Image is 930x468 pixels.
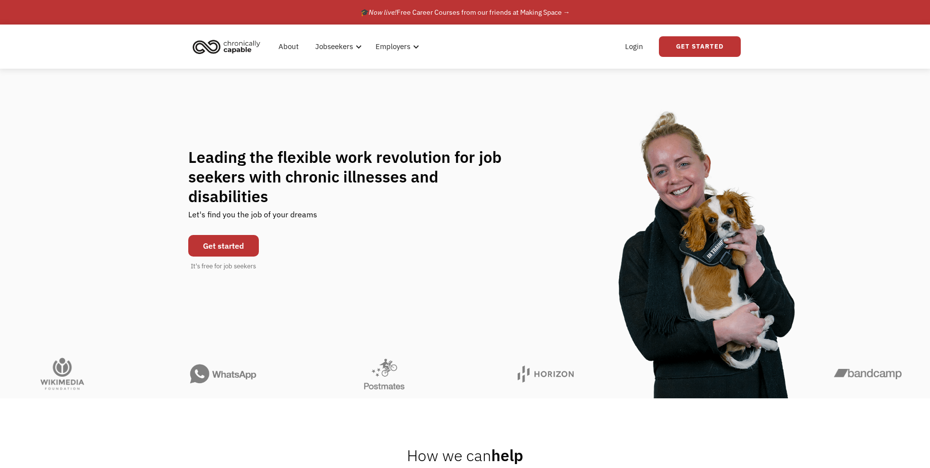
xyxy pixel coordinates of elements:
[188,235,259,257] a: Get started
[273,31,304,62] a: About
[190,36,268,57] a: home
[360,6,570,18] div: 🎓 Free Career Courses from our friends at Making Space →
[370,31,422,62] div: Employers
[309,31,365,62] div: Jobseekers
[191,261,256,271] div: It's free for job seekers
[188,206,317,230] div: Let's find you the job of your dreams
[376,41,410,52] div: Employers
[315,41,353,52] div: Jobseekers
[188,147,521,206] h1: Leading the flexible work revolution for job seekers with chronic illnesses and disabilities
[659,36,741,57] a: Get Started
[619,31,649,62] a: Login
[407,445,491,466] span: How we can
[190,36,263,57] img: Chronically Capable logo
[369,8,397,17] em: Now live!
[407,445,523,465] h2: help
